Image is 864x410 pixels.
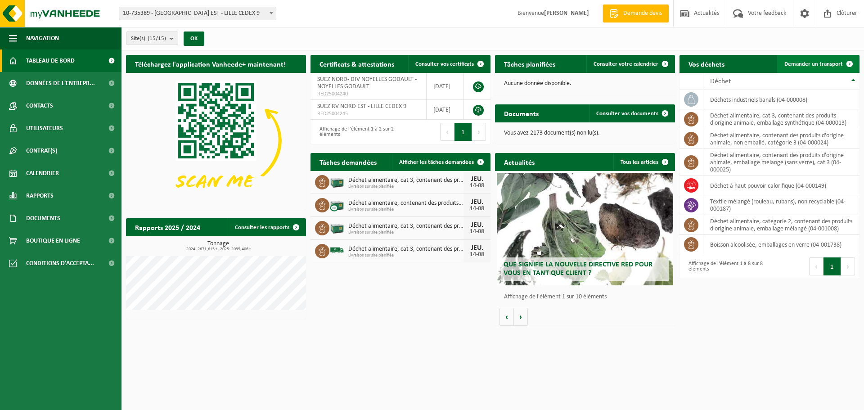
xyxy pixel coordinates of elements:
h2: Rapports 2025 / 2024 [126,218,209,236]
span: Livraison sur site planifiée [348,207,463,212]
p: Vous avez 2173 document(s) non lu(s). [504,130,666,136]
span: Livraison sur site planifiée [348,253,463,258]
button: 1 [454,123,472,141]
span: RED25004240 [317,90,419,98]
h2: Tâches demandées [310,153,386,171]
h3: Tonnage [130,241,306,252]
img: PB-LB-0680-HPE-GN-01 [329,174,345,189]
div: JEU. [468,221,486,229]
div: Affichage de l'élément 1 à 2 sur 2 éléments [315,122,396,142]
div: 14-08 [468,252,486,258]
a: Que signifie la nouvelle directive RED pour vous en tant que client ? [497,173,673,285]
a: Consulter les rapports [228,218,305,236]
strong: [PERSON_NAME] [544,10,589,17]
span: Déchet [710,78,731,85]
td: déchet alimentaire, cat 3, contenant des produits d'origine animale, emballage synthétique (04-00... [703,109,859,129]
h2: Tâches planifiées [495,55,564,72]
h2: Téléchargez l'application Vanheede+ maintenant! [126,55,295,72]
button: Vorige [499,308,514,326]
span: Utilisateurs [26,117,63,140]
span: Conditions d'accepta... [26,252,94,275]
span: Boutique en ligne [26,230,80,252]
span: Déchet alimentaire, cat 3, contenant des produits d'origine animale, emballage s... [348,177,463,184]
span: Navigation [26,27,59,50]
p: Affichage de l'élément 1 sur 10 éléments [504,294,670,300]
div: Affichage de l'élément 1 à 8 sur 8 éléments [684,257,765,276]
span: 2024: 2671,615 t - 2025: 2035,406 t [130,247,306,252]
a: Demander un transport [777,55,859,73]
span: Contrat(s) [26,140,57,162]
h2: Certificats & attestations [310,55,403,72]
img: PB-LB-0680-HPE-GN-01 [329,220,345,235]
button: Previous [809,257,823,275]
td: [DATE] [427,73,464,100]
h2: Actualités [495,153,544,171]
span: Données de l'entrepr... [26,72,95,95]
span: Site(s) [131,32,166,45]
td: déchet alimentaire, contenant des produits d'origine animale, emballage mélangé (sans verre), cat... [703,149,859,176]
span: Que signifie la nouvelle directive RED pour vous en tant que client ? [504,261,652,277]
img: Download de VHEPlus App [126,73,306,208]
span: Contacts [26,95,53,117]
p: Aucune donnée disponible. [504,81,666,87]
button: 1 [823,257,841,275]
div: 14-08 [468,229,486,235]
span: Demander un transport [784,61,843,67]
img: BL-SO-LV [329,243,345,258]
button: Next [841,257,855,275]
a: Consulter vos documents [589,104,674,122]
span: SUEZ RV NORD EST - LILLE CEDEX 9 [317,103,406,110]
td: textile mélangé (rouleau, rubans), non recyclable (04-000187) [703,195,859,215]
span: Consulter vos certificats [415,61,474,67]
a: Afficher les tâches demandées [392,153,490,171]
a: Demande devis [603,5,669,23]
span: 10-735389 - SUEZ RV NORD EST - LILLE CEDEX 9 [119,7,276,20]
a: Consulter votre calendrier [586,55,674,73]
span: Livraison sur site planifiée [348,184,463,189]
div: JEU. [468,244,486,252]
td: déchets industriels banals (04-000008) [703,90,859,109]
a: Tous les articles [613,153,674,171]
button: OK [184,32,204,46]
span: Livraison sur site planifiée [348,230,463,235]
span: Demande devis [621,9,664,18]
span: Documents [26,207,60,230]
td: déchet alimentaire, catégorie 2, contenant des produits d'origine animale, emballage mélangé (04-... [703,215,859,235]
td: déchet à haut pouvoir calorifique (04-000149) [703,176,859,195]
button: Site(s)(15/15) [126,32,178,45]
span: Tableau de bord [26,50,75,72]
td: déchet alimentaire, contenant des produits d'origine animale, non emballé, catégorie 3 (04-000024) [703,129,859,149]
a: Consulter vos certificats [408,55,490,73]
span: Calendrier [26,162,59,185]
span: SUEZ NORD- DIV NOYELLES GODAULT - NOYELLES GODAULT [317,76,417,90]
count: (15/15) [148,36,166,41]
div: 14-08 [468,206,486,212]
td: boisson alcoolisée, emballages en verre (04-001738) [703,235,859,254]
span: Consulter vos documents [596,111,658,117]
span: Déchet alimentaire, cat 3, contenant des produits d'origine animale, emballage s... [348,223,463,230]
span: Déchet alimentaire, cat 3, contenant des produits d'origine animale, emballage s... [348,246,463,253]
div: JEU. [468,176,486,183]
div: JEU. [468,198,486,206]
button: Previous [440,123,454,141]
td: [DATE] [427,100,464,120]
span: Consulter votre calendrier [594,61,658,67]
button: Next [472,123,486,141]
span: RED25004245 [317,110,419,117]
div: 14-08 [468,183,486,189]
span: Rapports [26,185,54,207]
span: Déchet alimentaire, contenant des produits d'origine animale, non emballé, catég... [348,200,463,207]
h2: Vos déchets [679,55,733,72]
button: Volgende [514,308,528,326]
span: Afficher les tâches demandées [399,159,474,165]
h2: Documents [495,104,548,122]
img: PB-LB-CU [329,197,345,212]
